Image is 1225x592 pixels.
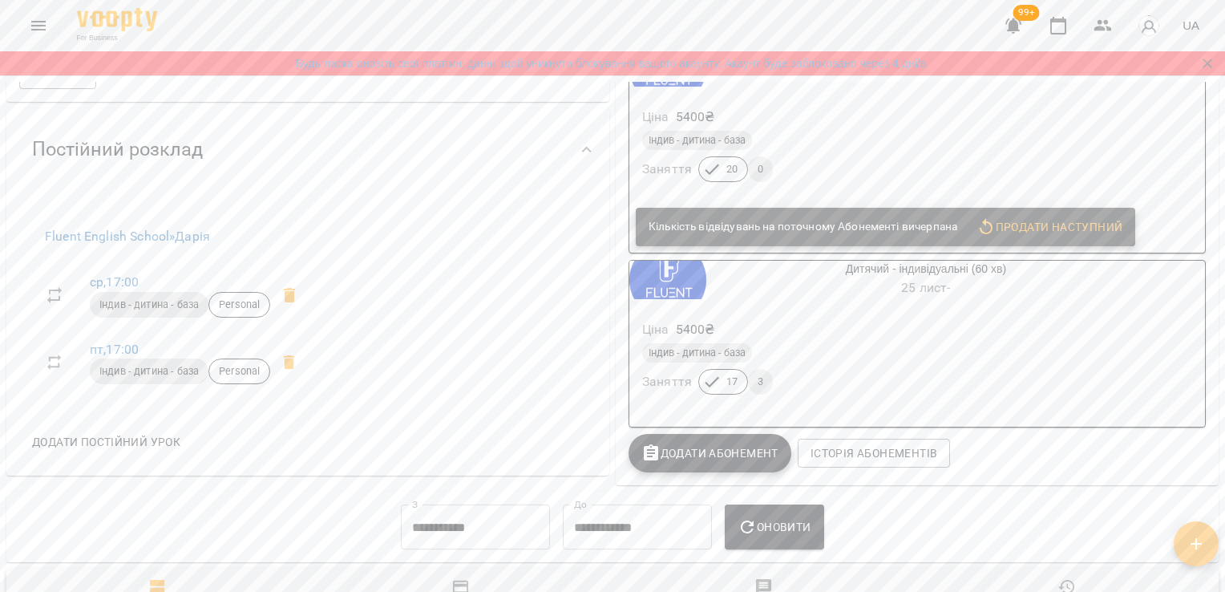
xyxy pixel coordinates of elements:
h6: Ціна [642,106,669,128]
div: Постійний розклад [6,108,609,191]
button: Історія абонементів [798,439,950,468]
span: UA [1183,17,1199,34]
button: Додати постійний урок [26,428,187,456]
span: Personal [209,298,269,312]
h6: Заняття [642,371,692,393]
a: пт,17:00 [90,342,139,357]
div: Дитячий - індивідуальні (60 хв) [629,261,706,299]
div: Дитячий - індивідуальні (60 хв) [706,261,1146,299]
span: Видалити приватний урок Дарія пт 17:00 клієнта Вова child (Дар'я) [270,343,309,382]
span: Додати постійний урок [32,432,180,452]
span: Оновити [738,517,811,537]
span: 17 [717,375,747,389]
span: Індив - дитина - база [90,298,208,312]
span: Індив - дитина - база [642,346,752,360]
button: Menu [19,6,58,45]
span: For Business [77,33,157,43]
span: Personal [209,364,269,379]
a: Будь ласка оновіть свої платіжні данні, щоб уникнути блокування вашого акаунту. Акаунт буде забло... [296,55,929,71]
button: Закрити сповіщення [1196,52,1219,75]
p: 5400 ₴ [676,107,715,127]
img: Voopty Logo [77,8,157,31]
button: Додати Абонемент [629,434,791,472]
span: 99+ [1013,5,1040,21]
button: Продати наступний [970,213,1129,241]
a: Fluent English School»Дарія [45,229,210,244]
p: 5400 ₴ [676,320,715,339]
span: 25 лист - [901,280,950,295]
span: Індив - дитина - база [90,364,208,379]
button: Оновити [725,505,823,549]
button: Дитячий - індивідуальні (60 хв)26 серп- Ціна5400₴Індив - дитина - базаЗаняття200 [629,48,1146,201]
span: Додати Абонемент [641,444,778,463]
span: Історія абонементів [811,444,937,463]
span: 3 [748,375,773,389]
span: Видалити приватний урок Дарія ср 17:00 клієнта Вова child (Дар'я) [270,276,309,314]
div: Кількість відвідувань на поточному Абонементі вичерпана [649,213,957,241]
button: UA [1176,10,1206,40]
a: ср,17:00 [90,274,139,290]
h6: Ціна [642,318,669,341]
span: Постійний розклад [32,137,203,162]
button: Дитячий - індивідуальні (60 хв)25 лист- Ціна5400₴Індив - дитина - базаЗаняття173 [629,261,1146,414]
span: Індив - дитина - база [642,133,752,148]
span: Продати наступний [976,217,1122,237]
h6: Заняття [642,158,692,180]
span: 20 [717,162,747,176]
span: 0 [748,162,773,176]
img: avatar_s.png [1138,14,1160,37]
